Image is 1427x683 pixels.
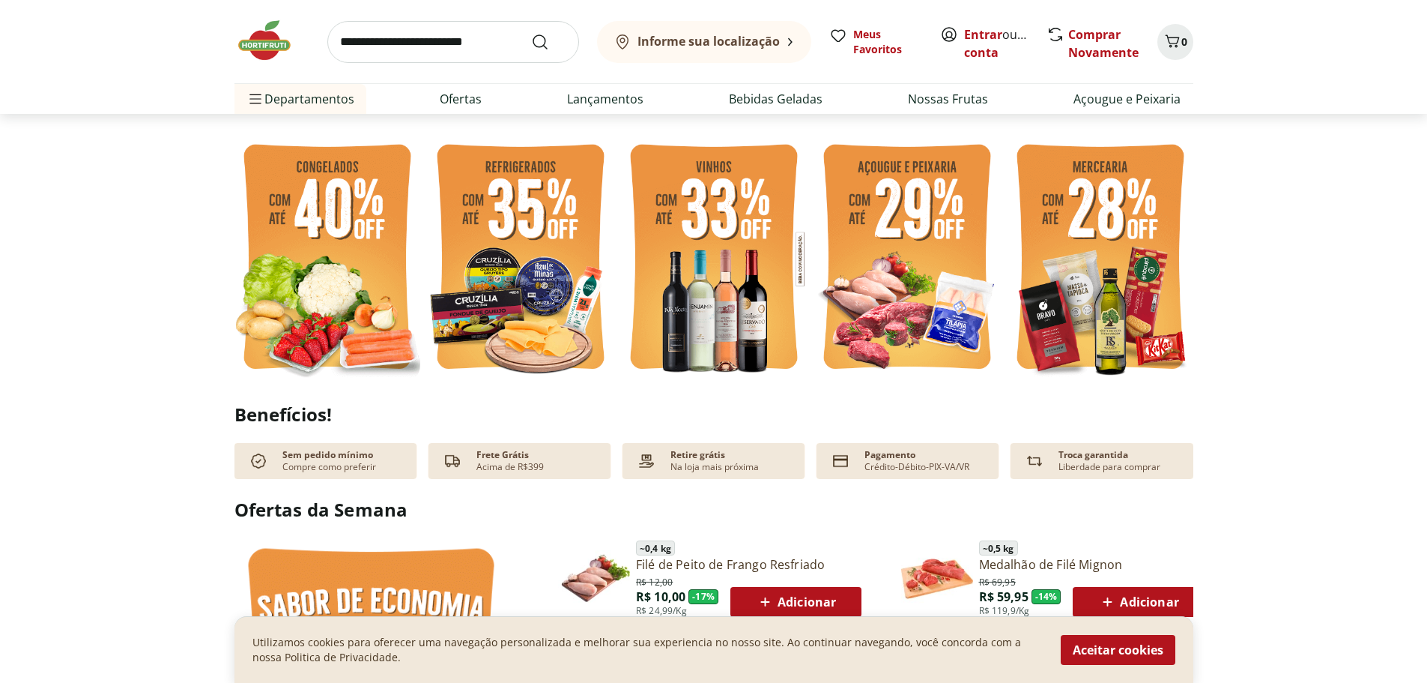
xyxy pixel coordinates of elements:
a: Comprar Novamente [1068,26,1139,61]
a: Açougue e Peixaria [1073,90,1181,108]
p: Compre como preferir [282,461,376,473]
p: Utilizamos cookies para oferecer uma navegação personalizada e melhorar sua experiencia no nosso ... [252,635,1043,665]
button: Menu [246,81,264,117]
img: vinho [621,135,807,383]
span: - 17 % [688,589,718,604]
a: Criar conta [964,26,1046,61]
p: Crédito-Débito-PIX-VA/VR [864,461,969,473]
span: Adicionar [1098,593,1178,611]
p: Troca garantida [1058,449,1128,461]
button: Aceitar cookies [1061,635,1175,665]
button: Submit Search [531,33,567,51]
a: Medalhão de Filé Mignon [979,556,1205,573]
h2: Benefícios! [234,404,1193,425]
p: Liberdade para comprar [1058,461,1160,473]
span: R$ 69,95 [979,574,1016,589]
p: Acima de R$399 [476,461,544,473]
a: Nossas Frutas [908,90,988,108]
a: Filé de Peito de Frango Resfriado [636,556,861,573]
span: - 14 % [1031,589,1061,604]
img: check [246,449,270,473]
span: 0 [1181,34,1187,49]
span: ou [964,25,1031,61]
span: R$ 10,00 [636,589,685,605]
img: Hortifruti [234,18,309,63]
span: Departamentos [246,81,354,117]
button: Carrinho [1157,24,1193,60]
img: mercearia [1008,135,1193,383]
img: açougue [814,135,1000,383]
a: Entrar [964,26,1002,43]
span: ~ 0,5 kg [979,541,1018,556]
span: Meus Favoritos [853,27,922,57]
h2: Ofertas da Semana [234,497,1193,523]
p: Frete Grátis [476,449,529,461]
img: Filé de Peito de Frango Resfriado [558,543,630,615]
input: search [327,21,579,63]
span: R$ 59,95 [979,589,1028,605]
p: Retire grátis [670,449,725,461]
button: Informe sua localização [597,21,811,63]
span: Adicionar [756,593,836,611]
img: payment [634,449,658,473]
p: Sem pedido mínimo [282,449,373,461]
p: Na loja mais próxima [670,461,759,473]
a: Meus Favoritos [829,27,922,57]
b: Informe sua localização [637,33,780,49]
span: ~ 0,4 kg [636,541,675,556]
a: Bebidas Geladas [729,90,822,108]
span: R$ 24,99/Kg [636,605,687,617]
span: R$ 119,9/Kg [979,605,1030,617]
img: truck [440,449,464,473]
button: Adicionar [730,587,861,617]
img: feira [234,135,420,383]
img: card [828,449,852,473]
a: Lançamentos [567,90,643,108]
span: R$ 12,00 [636,574,673,589]
p: Pagamento [864,449,915,461]
button: Adicionar [1073,587,1204,617]
img: refrigerados [428,135,613,383]
img: Devolução [1022,449,1046,473]
a: Ofertas [440,90,482,108]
